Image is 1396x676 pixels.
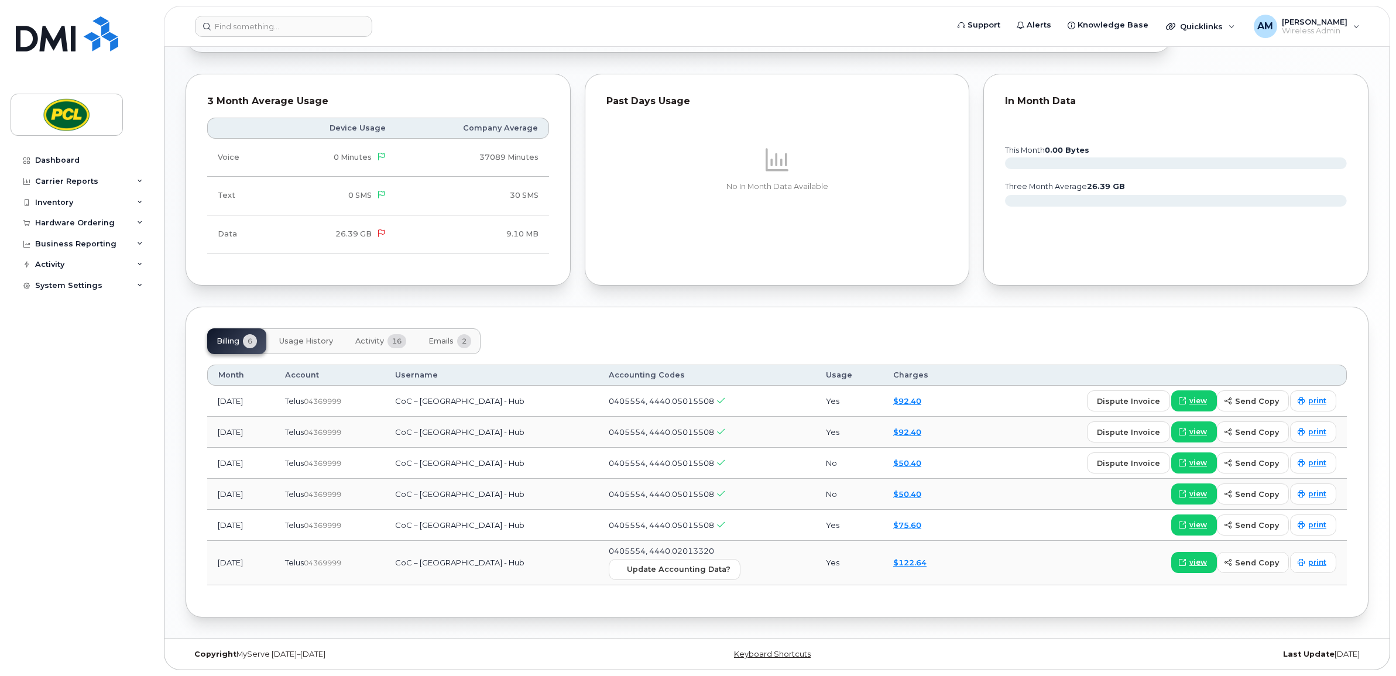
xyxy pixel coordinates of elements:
span: 0405554, 4440.05015508 [609,458,714,468]
button: dispute invoice [1087,421,1170,442]
td: 30 SMS [396,177,548,215]
a: $122.64 [893,558,927,567]
span: Telus [285,520,304,530]
span: Alerts [1027,19,1051,31]
span: Telus [285,558,304,567]
span: send copy [1235,396,1279,407]
td: 9.10 MB [396,215,548,253]
span: 04369999 [304,521,341,530]
span: Emails [428,337,454,346]
span: print [1308,489,1326,499]
span: Knowledge Base [1078,19,1148,31]
span: view [1189,489,1207,499]
span: 0405554, 4440.05015508 [609,489,714,499]
span: dispute invoice [1097,427,1160,438]
td: CoC – [GEOGRAPHIC_DATA] - Hub [385,417,598,448]
span: view [1189,520,1207,530]
span: 0405554, 4440.02013320 [609,546,714,555]
span: 2 [457,334,471,348]
a: view [1171,421,1217,442]
td: [DATE] [207,448,275,479]
td: [DATE] [207,479,275,510]
span: 0405554, 4440.05015508 [609,396,714,406]
th: Account [275,365,385,386]
td: Yes [815,417,883,448]
div: Quicklinks [1158,15,1243,38]
a: Alerts [1009,13,1059,37]
a: print [1290,452,1336,473]
span: AM [1257,19,1273,33]
td: No [815,448,883,479]
td: Text [207,177,275,215]
a: print [1290,483,1336,505]
div: Past Days Usage [606,95,948,107]
span: Support [968,19,1000,31]
span: Update Accounting Data? [627,564,730,575]
td: CoC – [GEOGRAPHIC_DATA] - Hub [385,510,598,541]
a: Knowledge Base [1059,13,1157,37]
span: 04369999 [304,428,341,437]
span: Telus [285,458,304,468]
span: print [1308,427,1326,437]
th: Usage [815,365,883,386]
button: send copy [1217,552,1289,573]
td: Yes [815,386,883,417]
td: CoC – [GEOGRAPHIC_DATA] - Hub [385,386,598,417]
span: Telus [285,396,304,406]
p: No In Month Data Available [606,181,948,192]
span: 0 Minutes [334,153,372,162]
input: Find something... [195,16,372,37]
span: Wireless Admin [1282,26,1347,36]
td: [DATE] [207,541,275,585]
span: 16 [387,334,406,348]
span: print [1308,557,1326,568]
a: $75.60 [893,520,921,530]
a: $50.40 [893,458,921,468]
a: print [1290,514,1336,536]
span: print [1308,520,1326,530]
a: print [1290,390,1336,411]
td: CoC – [GEOGRAPHIC_DATA] - Hub [385,541,598,585]
a: Support [949,13,1009,37]
tspan: 26.39 GB [1087,182,1125,191]
span: send copy [1235,557,1279,568]
a: $92.40 [893,396,921,406]
button: dispute invoice [1087,452,1170,473]
td: CoC – [GEOGRAPHIC_DATA] - Hub [385,448,598,479]
div: Ajay Meena [1246,15,1368,38]
tspan: 0.00 Bytes [1045,146,1089,155]
a: print [1290,552,1336,573]
button: send copy [1217,390,1289,411]
span: send copy [1235,489,1279,500]
a: view [1171,514,1217,536]
span: [PERSON_NAME] [1282,17,1347,26]
span: send copy [1235,458,1279,469]
td: [DATE] [207,417,275,448]
div: [DATE] [974,650,1368,659]
a: print [1290,421,1336,442]
th: Company Average [396,118,548,139]
td: No [815,479,883,510]
td: Yes [815,510,883,541]
span: 04369999 [304,490,341,499]
span: view [1189,396,1207,406]
th: Device Usage [275,118,396,139]
a: $92.40 [893,427,921,437]
span: dispute invoice [1097,396,1160,407]
td: CoC – [GEOGRAPHIC_DATA] - Hub [385,479,598,510]
span: view [1189,458,1207,468]
td: Voice [207,139,275,177]
span: 04369999 [304,397,341,406]
th: Accounting Codes [598,365,815,386]
span: Telus [285,427,304,437]
span: print [1308,396,1326,406]
a: view [1171,552,1217,573]
span: 0405554, 4440.05015508 [609,427,714,437]
a: view [1171,390,1217,411]
span: 26.39 GB [335,229,372,238]
button: send copy [1217,452,1289,473]
div: In Month Data [1005,95,1347,107]
button: dispute invoice [1087,390,1170,411]
div: MyServe [DATE]–[DATE] [186,650,580,659]
button: send copy [1217,483,1289,505]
